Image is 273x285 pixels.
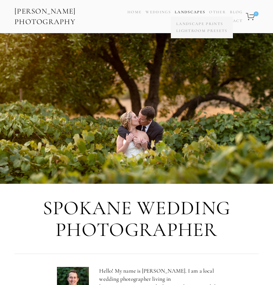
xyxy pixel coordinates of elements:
a: Other [209,10,226,14]
a: 0 items in cart [245,9,259,24]
a: Home [127,8,142,17]
a: Lightroom Presets [175,27,229,34]
a: Weddings [146,10,171,14]
a: [PERSON_NAME] Photography [14,5,115,29]
h1: Spokane Wedding Photographer [14,197,259,240]
span: 0 [254,11,259,16]
a: Landscapes [175,10,205,14]
a: Landscape Prints [175,20,229,27]
a: Blog [230,8,243,17]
